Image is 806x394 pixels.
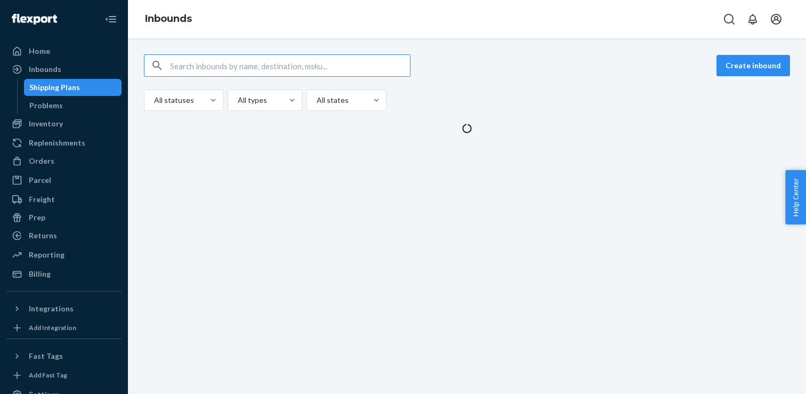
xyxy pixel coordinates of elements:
[29,323,76,332] div: Add Integration
[6,43,122,60] a: Home
[6,172,122,189] a: Parcel
[29,118,63,129] div: Inventory
[29,100,63,111] div: Problems
[29,82,80,93] div: Shipping Plans
[29,138,85,148] div: Replenishments
[6,246,122,263] a: Reporting
[153,95,154,106] input: All statuses
[6,227,122,244] a: Returns
[29,351,63,361] div: Fast Tags
[6,369,122,382] a: Add Fast Tag
[24,97,122,114] a: Problems
[316,95,317,106] input: All states
[29,212,45,223] div: Prep
[100,9,122,30] button: Close Navigation
[170,55,410,76] input: Search inbounds by name, destination, msku...
[29,230,57,241] div: Returns
[765,9,787,30] button: Open account menu
[29,250,65,260] div: Reporting
[145,13,192,25] a: Inbounds
[29,269,51,279] div: Billing
[12,14,57,25] img: Flexport logo
[29,156,54,166] div: Orders
[742,9,763,30] button: Open notifications
[29,175,51,186] div: Parcel
[29,194,55,205] div: Freight
[6,300,122,317] button: Integrations
[237,95,238,106] input: All types
[6,348,122,365] button: Fast Tags
[29,303,74,314] div: Integrations
[29,371,67,380] div: Add Fast Tag
[6,209,122,226] a: Prep
[716,55,790,76] button: Create inbound
[6,115,122,132] a: Inventory
[6,134,122,151] a: Replenishments
[6,152,122,170] a: Orders
[29,64,61,75] div: Inbounds
[6,191,122,208] a: Freight
[29,46,50,57] div: Home
[6,266,122,283] a: Billing
[785,170,806,224] button: Help Center
[24,79,122,96] a: Shipping Plans
[719,9,740,30] button: Open Search Box
[6,321,122,334] a: Add Integration
[6,61,122,78] a: Inbounds
[136,4,200,35] ol: breadcrumbs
